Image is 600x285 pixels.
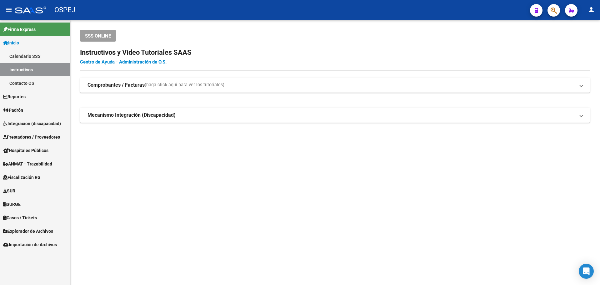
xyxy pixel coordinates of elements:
button: SSS ONLINE [80,30,116,42]
strong: Mecanismo Integración (Discapacidad) [87,112,176,119]
span: Casos / Tickets [3,214,37,221]
span: Inicio [3,39,19,46]
a: Centro de Ayuda - Administración de O.S. [80,59,167,65]
span: Padrón [3,107,23,114]
span: Fiscalización RG [3,174,41,181]
span: - OSPEJ [49,3,75,17]
span: Prestadores / Proveedores [3,134,60,140]
span: SURGE [3,201,21,208]
span: Importación de Archivos [3,241,57,248]
span: Integración (discapacidad) [3,120,61,127]
mat-icon: menu [5,6,12,13]
strong: Comprobantes / Facturas [87,82,145,89]
mat-expansion-panel-header: Mecanismo Integración (Discapacidad) [80,108,590,123]
h2: Instructivos y Video Tutoriales SAAS [80,47,590,59]
mat-icon: person [587,6,595,13]
span: Reportes [3,93,26,100]
span: SUR [3,187,15,194]
span: Firma Express [3,26,36,33]
span: ANMAT - Trazabilidad [3,160,52,167]
div: Open Intercom Messenger [579,264,594,279]
span: (haga click aquí para ver los tutoriales) [145,82,224,89]
span: Hospitales Públicos [3,147,48,154]
span: Explorador de Archivos [3,228,53,235]
span: SSS ONLINE [85,33,111,39]
mat-expansion-panel-header: Comprobantes / Facturas(haga click aquí para ver los tutoriales) [80,78,590,93]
